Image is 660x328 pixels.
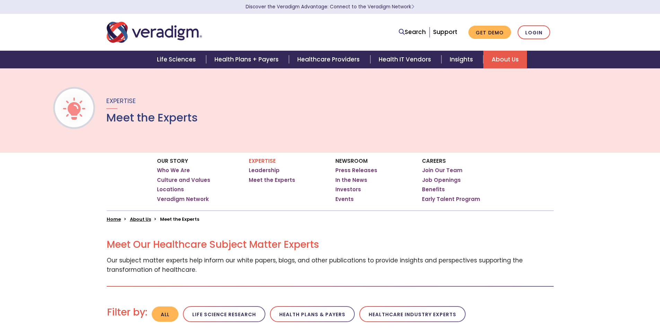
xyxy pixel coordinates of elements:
[335,196,354,203] a: Events
[483,51,527,68] a: About Us
[422,196,480,203] a: Early Talent Program
[107,256,554,275] p: Our subject matter experts help inform our white papers, blogs, and other publications to provide...
[289,51,370,68] a: Healthcare Providers
[107,306,147,318] h2: Filter by:
[107,239,554,251] h2: Meet Our Healthcare Subject Matter Experts
[359,306,466,322] button: Healthcare Industry Experts
[422,177,461,184] a: Job Openings
[246,3,414,10] a: Discover the Veradigm Advantage: Connect to the Veradigm NetworkLearn More
[183,306,265,322] button: Life Science Research
[157,167,190,174] a: Who We Are
[106,96,136,105] span: Expertise
[433,28,457,36] a: Support
[335,186,361,193] a: Investors
[518,25,550,40] a: Login
[249,167,280,174] a: Leadership
[106,111,198,124] h1: Meet the Experts
[335,177,367,184] a: In the News
[411,3,414,10] span: Learn More
[422,186,445,193] a: Benefits
[441,51,483,68] a: Insights
[422,167,463,174] a: Join Our Team
[249,177,295,184] a: Meet the Experts
[152,306,178,322] button: All
[157,196,209,203] a: Veradigm Network
[107,216,121,222] a: Home
[157,177,210,184] a: Culture and Values
[149,51,206,68] a: Life Sciences
[130,216,151,222] a: About Us
[399,27,426,37] a: Search
[157,186,184,193] a: Locations
[206,51,289,68] a: Health Plans + Payers
[335,167,377,174] a: Press Releases
[270,306,355,322] button: Health Plans & Payers
[468,26,511,39] a: Get Demo
[370,51,441,68] a: Health IT Vendors
[107,21,202,44] img: Veradigm logo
